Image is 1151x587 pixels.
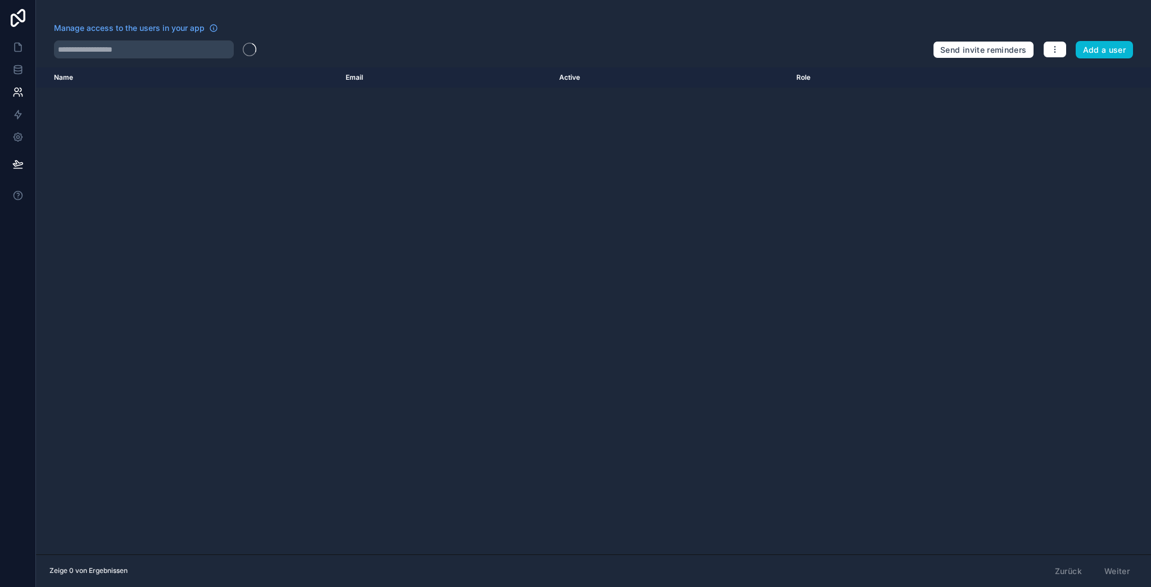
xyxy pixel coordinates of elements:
a: Manage access to the users in your app [54,22,218,34]
span: Zeige 0 von Ergebnissen [49,566,128,575]
th: Email [339,67,552,88]
button: Send invite reminders [933,41,1034,59]
span: Manage access to the users in your app [54,22,205,34]
th: Role [790,67,980,88]
th: Name [36,67,339,88]
div: scrollable content [36,67,1151,554]
button: Add a user [1076,41,1134,59]
th: Active [552,67,790,88]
